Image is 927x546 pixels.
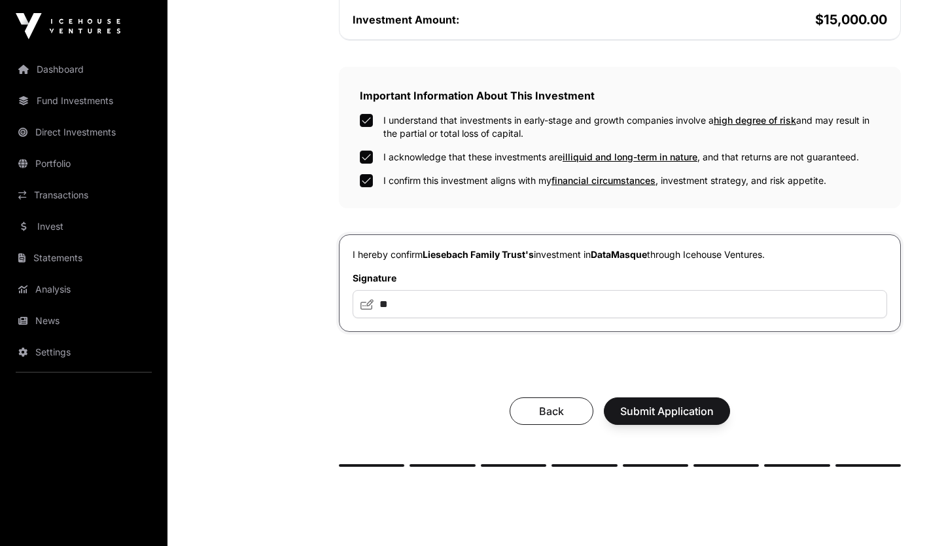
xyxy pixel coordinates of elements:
a: Direct Investments [10,118,157,147]
h2: Important Information About This Investment [360,88,880,103]
label: I acknowledge that these investments are , and that returns are not guaranteed. [383,151,859,164]
span: Investment Amount: [353,13,459,26]
label: Signature [353,272,887,285]
a: Settings [10,338,157,367]
span: Liesebach Family Trust's [423,249,534,260]
button: Submit Application [604,397,730,425]
a: Analysis [10,275,157,304]
span: DataMasque [591,249,647,260]
a: Dashboard [10,55,157,84]
a: News [10,306,157,335]
label: I understand that investments in early-stage and growth companies involve a and may result in the... [383,114,880,140]
span: high degree of risk [714,115,796,126]
span: illiquid and long-term in nature [563,151,697,162]
span: financial circumstances [551,175,656,186]
a: Fund Investments [10,86,157,115]
img: Icehouse Ventures Logo [16,13,120,39]
p: I hereby confirm investment in through Icehouse Ventures. [353,248,887,261]
iframe: Chat Widget [862,483,927,546]
h2: $15,000.00 [623,10,888,29]
a: Transactions [10,181,157,209]
label: I confirm this investment aligns with my , investment strategy, and risk appetite. [383,174,826,187]
button: Back [510,397,593,425]
a: Statements [10,244,157,272]
a: Portfolio [10,149,157,178]
span: Submit Application [620,403,714,419]
a: Invest [10,212,157,241]
span: Back [526,403,577,419]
